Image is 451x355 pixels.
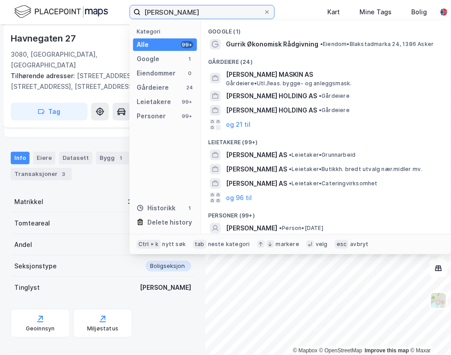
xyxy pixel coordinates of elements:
div: Geoinnsyn [26,325,55,332]
div: Alle [137,39,149,50]
div: 24 [186,84,193,91]
div: nytt søk [163,241,186,248]
div: 3080, [GEOGRAPHIC_DATA], [GEOGRAPHIC_DATA] [11,49,130,71]
div: markere [276,241,299,248]
div: Kart [327,7,340,17]
div: 1 [117,154,125,163]
div: 1 [186,55,193,63]
span: Gårdeiere • Utl./leas. bygge- og anleggsmask. [226,80,352,87]
div: Tomteareal [14,218,50,229]
div: Google [137,54,159,64]
button: og 96 til [226,192,252,203]
a: Mapbox [293,347,317,354]
div: Mine Tags [359,7,392,17]
input: Søk på adresse, matrikkel, gårdeiere, leietakere eller personer [141,5,263,19]
button: og 21 til [226,119,251,130]
div: 3903-127-117-0-21 [128,196,191,207]
div: Gårdeiere [137,82,169,93]
span: Eiendom • Blakstadmarka 24, 1386 Asker [320,41,434,48]
span: Leietaker • Grunnarbeid [289,151,355,159]
div: Datasett [59,152,92,164]
div: Miljøstatus [87,325,118,332]
button: Tag [11,103,88,121]
span: • [279,225,282,231]
div: Kontrollprogram for chat [406,312,451,355]
div: esc [335,240,349,249]
div: Eiendommer [137,68,175,79]
div: Bolig [411,7,427,17]
a: Improve this map [365,347,409,354]
div: Seksjonstype [14,261,57,271]
img: Z [430,292,447,309]
div: Delete history [147,217,192,228]
span: [PERSON_NAME] AS [226,150,287,160]
span: [PERSON_NAME] [226,223,277,234]
div: avbryt [350,241,368,248]
span: • [319,107,322,113]
span: Gårdeiere [319,92,350,100]
div: Ctrl + k [137,240,161,249]
span: • [320,41,323,47]
span: Tilhørende adresser: [11,72,77,79]
div: 1 [186,205,193,212]
div: Havnegaten 27 [11,31,77,46]
span: Gårdeiere [319,107,350,114]
div: Andel [14,239,32,250]
a: OpenStreetMap [319,347,363,354]
div: Gårdeiere (24) [201,51,451,67]
span: [PERSON_NAME] AS [226,164,287,175]
div: Kategori [137,28,197,35]
div: Leietakere (99+) [201,132,451,148]
img: logo.f888ab2527a4732fd821a326f86c7f29.svg [14,4,108,20]
span: Gurrik Økonomisk Rådgivning [226,39,318,50]
div: Personer (99+) [201,205,451,221]
span: [PERSON_NAME] MASKIN AS [226,69,440,80]
div: Transaksjoner [11,168,72,180]
div: Leietakere [137,96,171,107]
div: Matrikkel [14,196,43,207]
span: • [319,92,322,99]
div: [PERSON_NAME] [140,282,191,293]
span: Person • [DATE] [279,225,323,232]
div: 99+ [181,98,193,105]
div: Info [11,152,29,164]
div: Tinglyst [14,282,40,293]
span: [PERSON_NAME] AS [226,178,287,189]
span: [PERSON_NAME] HOLDING AS [226,91,317,101]
span: • [289,151,292,158]
div: [STREET_ADDRESS], [STREET_ADDRESS], [STREET_ADDRESS] [11,71,188,92]
iframe: Chat Widget [406,312,451,355]
span: Leietaker • Butikkh. bredt utvalg nær.midler mv. [289,166,422,173]
div: Personer [137,111,166,121]
div: neste kategori [208,241,250,248]
div: 99+ [181,113,193,120]
span: • [289,166,292,172]
div: 0 [186,70,193,77]
span: • [289,180,292,187]
div: velg [316,241,328,248]
span: Leietaker • Cateringvirksomhet [289,180,378,187]
div: Google (1) [201,21,451,37]
div: tab [193,240,206,249]
span: [PERSON_NAME] HOLDING AS [226,105,317,116]
div: Historikk [137,203,175,213]
div: 99+ [181,41,193,48]
div: Eiere [33,152,55,164]
div: Bygg [96,152,129,164]
div: 3 [59,170,68,179]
